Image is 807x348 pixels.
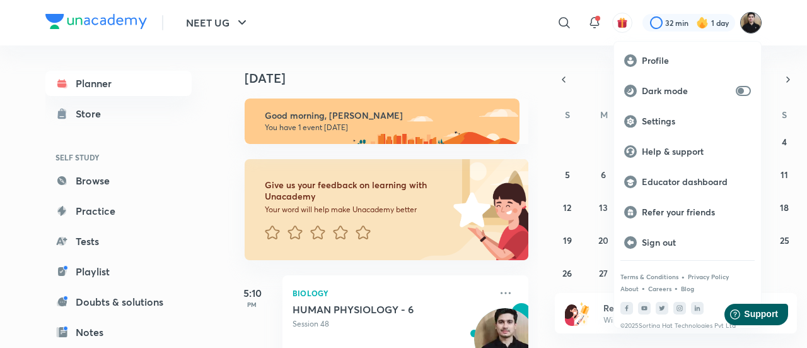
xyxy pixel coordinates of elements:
[642,85,731,97] p: Dark mode
[642,146,751,157] p: Help & support
[641,282,646,294] div: •
[614,197,761,227] a: Refer your friends
[620,322,755,330] p: © 2025 Sorting Hat Technologies Pvt Ltd
[695,299,793,334] iframe: Help widget launcher
[642,207,751,218] p: Refer your friends
[620,285,639,292] a: About
[614,136,761,167] a: Help & support
[681,285,694,292] a: Blog
[620,273,678,280] a: Terms & Conditions
[648,285,671,292] a: Careers
[614,45,761,76] a: Profile
[642,237,751,248] p: Sign out
[642,176,751,188] p: Educator dashboard
[674,282,678,294] div: •
[688,273,729,280] a: Privacy Policy
[614,106,761,136] a: Settings
[642,116,751,127] p: Settings
[681,271,685,282] div: •
[642,55,751,66] p: Profile
[614,167,761,197] a: Educator dashboard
